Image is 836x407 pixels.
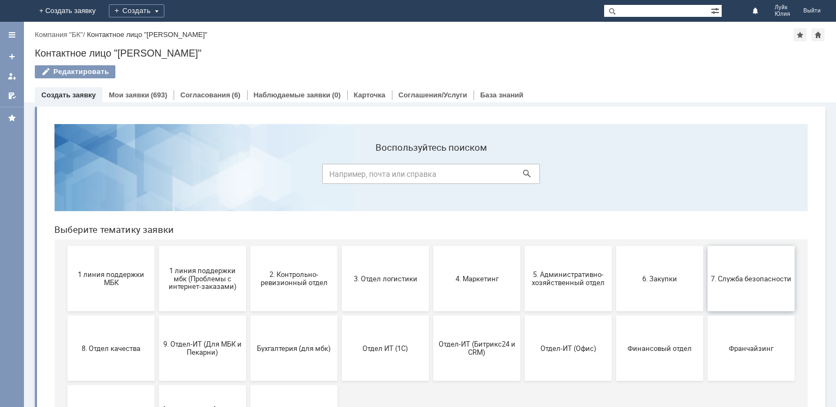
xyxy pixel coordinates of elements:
span: не актуален [208,298,288,306]
button: Отдел-ИТ (Офис) [479,200,566,266]
span: Отдел ИТ (1С) [299,229,380,237]
div: / [35,30,87,39]
span: 2. Контрольно-ревизионный отдел [208,155,288,171]
button: [PERSON_NAME]. Услуги ИТ для МБК (оформляет L1) [113,270,200,335]
span: Отдел-ИТ (Битрикс24 и CRM) [391,225,471,241]
button: Финансовый отдел [570,200,657,266]
div: Контактное лицо "[PERSON_NAME]" [87,30,207,39]
button: Отдел ИТ (1С) [296,200,383,266]
span: 8. Отдел качества [25,229,106,237]
div: (693) [151,91,167,99]
div: (0) [332,91,341,99]
span: Финансовый отдел [574,229,654,237]
span: 6. Закупки [574,159,654,167]
div: Сделать домашней страницей [812,28,825,41]
span: Бухгалтерия (для мбк) [208,229,288,237]
span: Это соглашение не активно! [25,294,106,311]
button: 9. Отдел-ИТ (Для МБК и Пекарни) [113,200,200,266]
span: 4. Маркетинг [391,159,471,167]
header: Выберите тематику заявки [9,109,762,120]
span: 1 линия поддержки мбк (Проблемы с интернет-заказами) [116,151,197,175]
button: 1 линия поддержки МБК [22,131,109,196]
button: Бухгалтерия (для мбк) [205,200,292,266]
div: Контактное лицо "[PERSON_NAME]" [35,48,825,59]
a: База знаний [480,91,523,99]
a: Создать заявку [3,48,21,65]
div: (6) [232,91,241,99]
div: Добавить в избранное [794,28,807,41]
label: Воспользуйтесь поиском [276,27,494,38]
button: 5. Административно-хозяйственный отдел [479,131,566,196]
span: 9. Отдел-ИТ (Для МБК и Пекарни) [116,225,197,241]
button: 2. Контрольно-ревизионный отдел [205,131,292,196]
a: Согласования [180,91,230,99]
span: Франчайзинг [665,229,746,237]
button: 1 линия поддержки мбк (Проблемы с интернет-заказами) [113,131,200,196]
a: Мои согласования [3,87,21,104]
span: 5. Административно-хозяйственный отдел [482,155,563,171]
span: 1 линия поддержки МБК [25,155,106,171]
button: 6. Закупки [570,131,657,196]
button: 4. Маркетинг [388,131,475,196]
a: Наблюдаемые заявки [254,91,330,99]
span: Юлия [774,11,790,17]
a: Соглашения/Услуги [398,91,467,99]
a: Мои заявки [109,91,149,99]
a: Мои заявки [3,67,21,85]
a: Карточка [354,91,385,99]
button: Франчайзинг [662,200,749,266]
span: 3. Отдел логистики [299,159,380,167]
span: 7. Служба безопасности [665,159,746,167]
span: Луйк [774,4,790,11]
a: Создать заявку [41,91,96,99]
a: Компания "БК" [35,30,83,39]
button: Отдел-ИТ (Битрикс24 и CRM) [388,200,475,266]
button: не актуален [205,270,292,335]
input: Например, почта или справка [276,48,494,69]
button: 8. Отдел качества [22,200,109,266]
div: Создать [109,4,164,17]
span: [PERSON_NAME]. Услуги ИТ для МБК (оформляет L1) [116,290,197,314]
span: Отдел-ИТ (Офис) [482,229,563,237]
button: 3. Отдел логистики [296,131,383,196]
button: 7. Служба безопасности [662,131,749,196]
span: Расширенный поиск [711,5,722,15]
button: Это соглашение не активно! [22,270,109,335]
